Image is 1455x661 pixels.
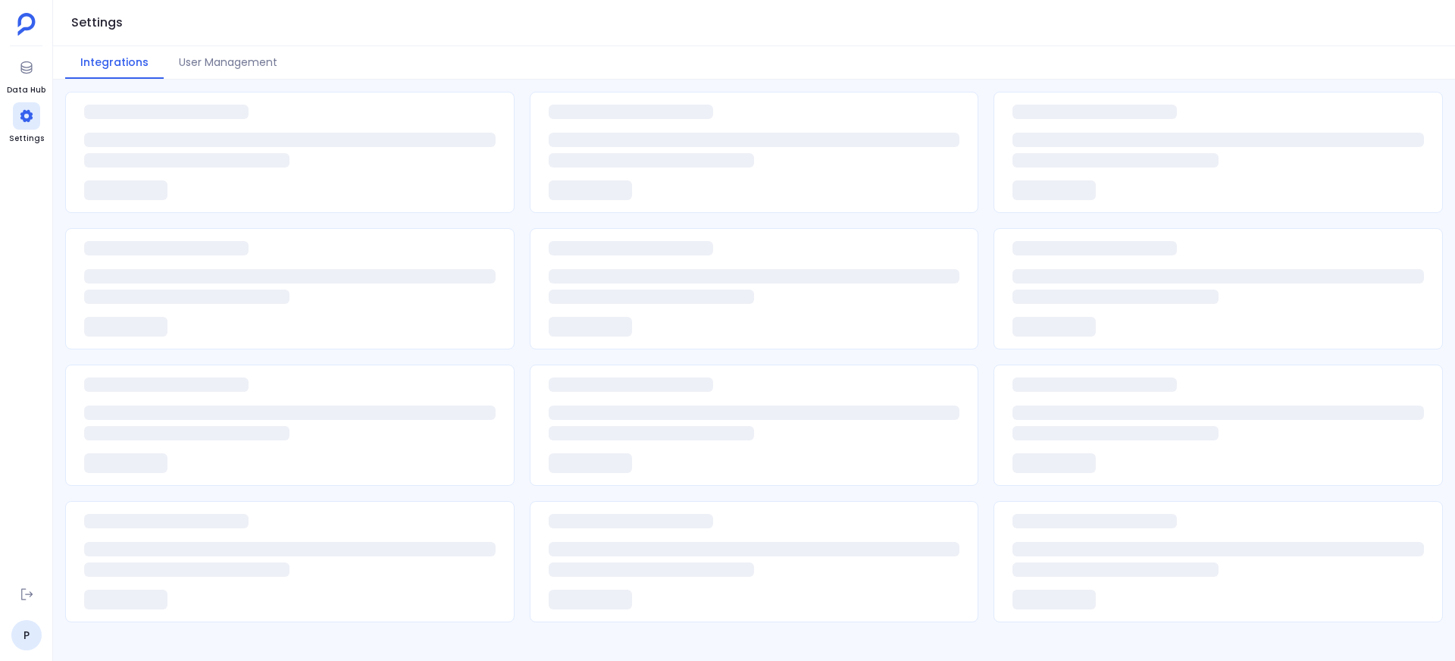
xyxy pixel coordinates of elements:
[65,46,164,79] button: Integrations
[7,84,45,96] span: Data Hub
[9,133,44,145] span: Settings
[9,102,44,145] a: Settings
[11,620,42,650] a: P
[71,12,123,33] h1: Settings
[7,54,45,96] a: Data Hub
[164,46,293,79] button: User Management
[17,13,36,36] img: petavue logo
